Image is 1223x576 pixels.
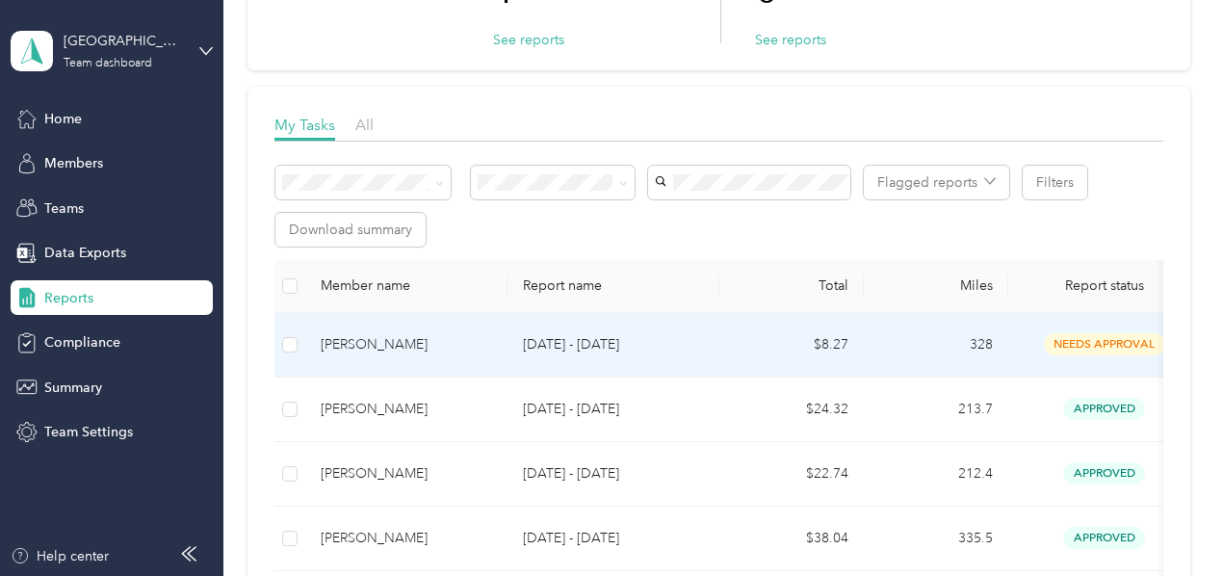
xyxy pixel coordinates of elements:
[44,288,93,308] span: Reports
[864,507,1008,571] td: 335.5
[44,422,133,442] span: Team Settings
[64,31,184,51] div: [GEOGRAPHIC_DATA]/PA Area
[493,30,564,50] button: See reports
[44,378,102,398] span: Summary
[321,399,492,420] div: [PERSON_NAME]
[719,442,864,507] td: $22.74
[864,378,1008,442] td: 213.7
[1024,277,1185,294] span: Report status
[523,463,704,484] p: [DATE] - [DATE]
[321,528,492,549] div: [PERSON_NAME]
[321,463,492,484] div: [PERSON_NAME]
[355,116,374,134] span: All
[523,334,704,355] p: [DATE] - [DATE]
[755,30,826,50] button: See reports
[719,378,864,442] td: $24.32
[735,277,848,294] div: Total
[1023,166,1087,199] button: Filters
[879,277,993,294] div: Miles
[1063,462,1145,484] span: approved
[44,198,84,219] span: Teams
[305,260,507,313] th: Member name
[523,528,704,549] p: [DATE] - [DATE]
[864,313,1008,378] td: 328
[11,546,109,566] button: Help center
[719,313,864,378] td: $8.27
[275,213,426,247] button: Download summary
[44,153,103,173] span: Members
[864,166,1009,199] button: Flagged reports
[274,116,335,134] span: My Tasks
[44,109,82,129] span: Home
[507,260,719,313] th: Report name
[523,399,704,420] p: [DATE] - [DATE]
[719,507,864,571] td: $38.04
[44,332,120,353] span: Compliance
[864,442,1008,507] td: 212.4
[1063,527,1145,549] span: approved
[1044,333,1165,355] span: needs approval
[1115,468,1223,576] iframe: Everlance-gr Chat Button Frame
[321,277,492,294] div: Member name
[1063,398,1145,420] span: approved
[44,243,126,263] span: Data Exports
[321,334,492,355] div: [PERSON_NAME]
[64,58,152,69] div: Team dashboard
